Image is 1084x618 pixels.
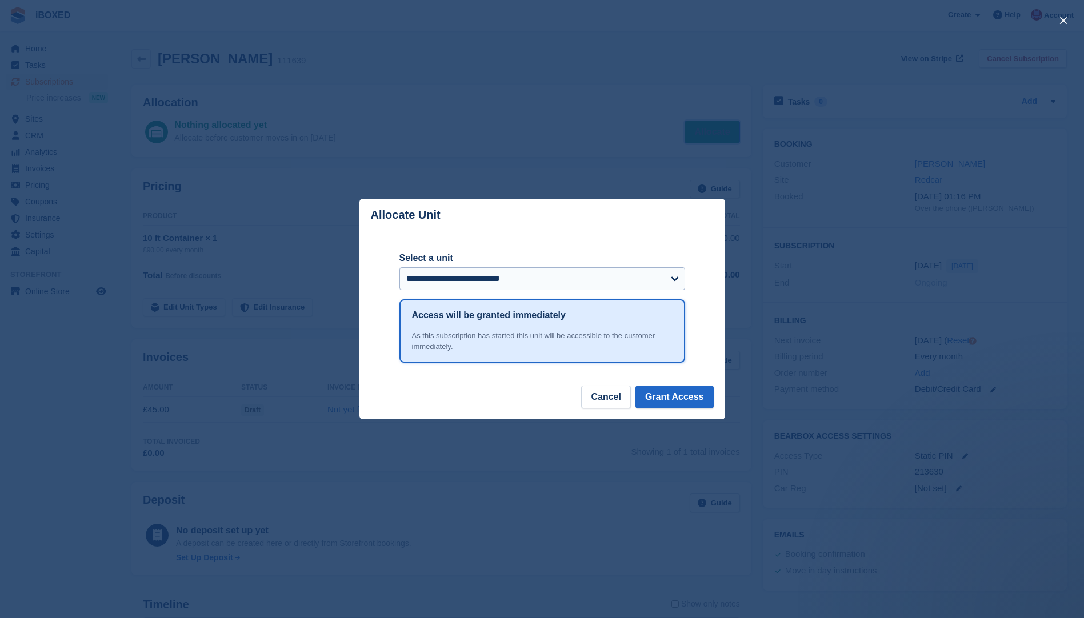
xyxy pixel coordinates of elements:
[399,251,685,265] label: Select a unit
[412,330,673,352] div: As this subscription has started this unit will be accessible to the customer immediately.
[371,208,441,222] p: Allocate Unit
[581,386,630,408] button: Cancel
[635,386,714,408] button: Grant Access
[412,308,566,322] h1: Access will be granted immediately
[1054,11,1073,30] button: close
